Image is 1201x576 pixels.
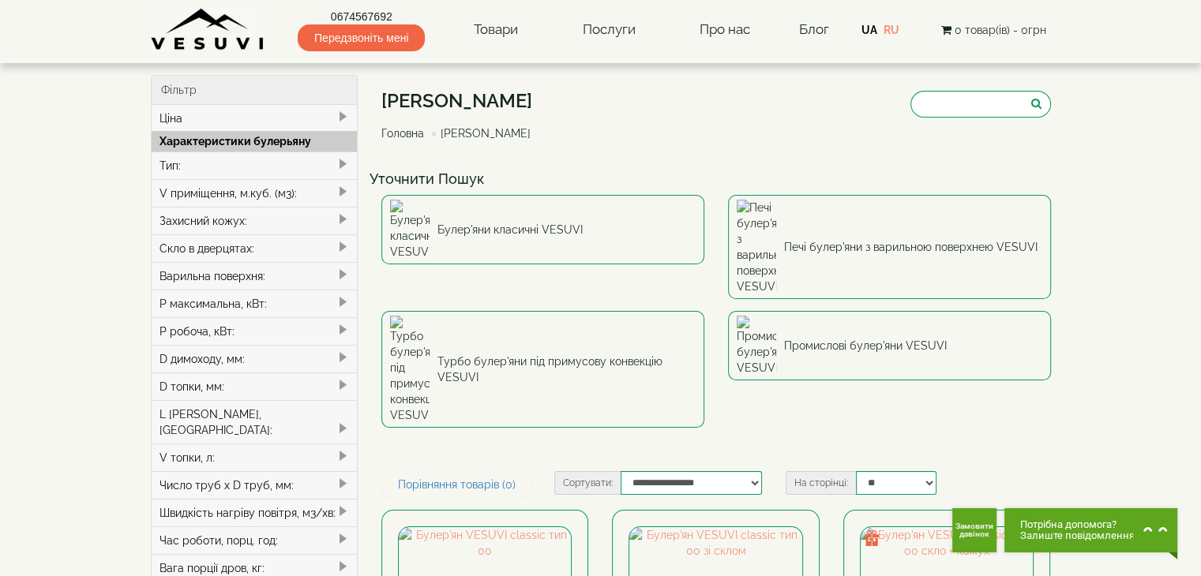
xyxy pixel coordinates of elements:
[152,76,358,105] div: Фільтр
[936,21,1050,39] button: 0 товар(ів) - 0грн
[381,195,704,264] a: Булер'яни класичні VESUVI Булер'яни класичні VESUVI
[728,195,1051,299] a: Печі булер'яни з варильною поверхнею VESUVI Печі булер'яни з варильною поверхнею VESUVI
[298,24,425,51] span: Передзвоніть мені
[427,125,531,141] li: [PERSON_NAME]
[152,262,358,290] div: Варильна поверхня:
[152,499,358,526] div: Швидкість нагріву повітря, м3/хв:
[728,311,1051,380] a: Промислові булер'яни VESUVI Промислові булер'яни VESUVI
[1020,530,1135,541] span: Залиште повідомлення
[861,24,877,36] a: UA
[152,317,358,345] div: P робоча, кВт:
[381,471,532,498] a: Порівняння товарів (0)
[370,171,1063,187] h4: Уточнити Пошук
[390,316,430,423] img: Турбо булер'яни під примусову конвекцію VESUVI
[152,234,358,262] div: Скло в дверцятах:
[566,12,651,48] a: Послуги
[390,200,430,260] img: Булер'яни класичні VESUVI
[786,471,856,495] label: На сторінці:
[152,179,358,207] div: V приміщення, м.куб. (м3):
[152,207,358,234] div: Захисний кожух:
[381,91,542,111] h1: [PERSON_NAME]
[952,508,996,552] button: Get Call button
[152,400,358,443] div: L [PERSON_NAME], [GEOGRAPHIC_DATA]:
[152,345,358,372] div: D димоходу, мм:
[737,200,776,294] img: Печі булер'яни з варильною поверхнею VESUVI
[152,372,358,400] div: D топки, мм:
[298,9,425,24] a: 0674567692
[381,127,424,140] a: Головна
[1004,508,1177,552] button: Chat button
[864,530,880,546] img: gift
[737,316,776,376] img: Промислові булер'яни VESUVI
[952,522,996,538] span: Замовити дзвінок
[152,526,358,554] div: Час роботи, порц. год:
[381,311,704,428] a: Турбо булер'яни під примусову конвекцію VESUVI Турбо булер'яни під примусову конвекцію VESUVI
[684,12,766,48] a: Про нас
[152,443,358,471] div: V топки, л:
[152,290,358,317] div: P максимальна, кВт:
[554,471,621,495] label: Сортувати:
[954,24,1045,36] span: 0 товар(ів) - 0грн
[798,21,828,37] a: Блог
[458,12,534,48] a: Товари
[1020,519,1135,530] span: Потрібна допомога?
[151,8,265,51] img: Завод VESUVI
[152,131,358,151] div: Характеристики булерьяну
[152,471,358,499] div: Число труб x D труб, мм:
[152,151,358,179] div: Тип:
[884,24,899,36] a: RU
[152,105,358,132] div: Ціна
